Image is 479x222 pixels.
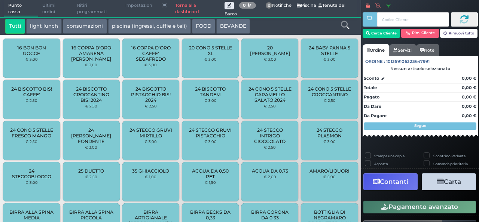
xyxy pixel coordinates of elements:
[433,153,466,158] label: Scontrino Parlante
[132,168,169,174] span: 35 GHIACCIOLO
[243,3,246,8] b: 0
[248,45,292,56] span: 20 [PERSON_NAME]
[307,127,352,139] span: 24 STECCO PLASMON
[307,86,352,97] span: 24 CONO 5 STELLE CROCCANTINO
[433,161,468,166] label: Comanda prioritaria
[144,139,157,144] small: € 3,00
[26,19,62,34] button: light lunch
[363,66,478,71] div: Nessun articolo selezionato
[323,57,336,61] small: € 3,00
[440,29,478,38] button: Rimuovi tutto
[108,19,191,34] button: piscina (ingressi, cuffie e teli)
[9,168,54,179] span: 24 STECCOBLOCCO
[204,139,217,144] small: € 3,00
[364,113,387,118] strong: Da Pagare
[63,19,107,34] button: consumazioni
[144,63,157,67] small: € 3,00
[462,113,476,118] strong: 0,00 €
[363,44,389,56] a: Ordine
[204,57,217,61] small: € 3,00
[374,161,388,166] label: Asporto
[401,29,439,38] button: Rim. Cliente
[414,123,426,128] strong: Segue
[78,168,104,174] span: 25 DUETTO
[9,209,54,221] span: BIRRA ALLA SPINA MEDIA
[129,45,173,62] span: 16 COPPA D'ORO CAFFE' SEGAFREDO
[364,85,377,90] strong: Totale
[363,173,418,190] button: Contanti
[364,75,379,82] strong: Sconto
[462,85,476,90] strong: 0,00 €
[264,145,276,149] small: € 2,50
[188,209,233,221] span: BIRRA BECKS DA 0,33
[363,29,400,38] button: Cerca Cliente
[69,45,113,62] span: 16 COPPA D'ORO AMARENA [PERSON_NAME]
[69,86,113,103] span: 24 BISCOTTO CROCCANTINO BIS! 2024
[264,174,276,179] small: € 2,00
[386,58,430,65] span: 101359106323647991
[323,174,336,179] small: € 5,00
[462,104,476,109] strong: 0,00 €
[264,57,276,61] small: € 3,00
[364,104,381,109] strong: Da Dare
[69,209,113,221] span: BIRRA ALLA SPINA PICCOLA
[25,98,37,103] small: € 2,50
[25,57,38,61] small: € 3,00
[85,104,97,108] small: € 2,50
[377,12,449,27] input: Codice Cliente
[462,94,476,100] strong: 0,00 €
[389,44,416,56] a: Servizi
[216,19,250,34] button: BEVANDE
[248,209,292,221] span: BIRRA CORONA DA 0,33
[188,86,233,97] span: 24 BISCOTTO TANDEM
[9,86,54,97] span: 24 BISCOTTO BIS! CAFFE'
[365,58,385,65] span: Ordine :
[324,98,336,103] small: € 2,50
[266,2,272,9] span: 0
[85,63,97,67] small: € 3,00
[422,173,476,190] button: Carta
[188,45,233,56] span: 20 CONO 5 STELLE XL
[145,174,156,179] small: € 1,00
[309,168,350,174] span: AMARO/LIQUORI
[38,0,73,17] span: Ultimi ordini
[25,180,38,185] small: € 3,00
[264,104,276,108] small: € 2,50
[192,19,215,34] button: FOOD
[363,201,476,213] button: Pagamento avanzato
[9,45,54,56] span: 16 BON BON GOCCE
[188,168,233,179] span: ACQUA DA 0,50 PET
[9,127,54,139] span: 24 CONO 5 STELLE FRESCO MANGO
[121,0,158,11] span: Impostazioni
[364,94,379,100] strong: Pagato
[69,127,113,144] span: 24 [PERSON_NAME] FONDENTE
[171,0,225,17] a: Torna alla dashboard
[25,139,37,144] small: € 2,50
[416,44,439,56] a: Note
[5,19,25,34] button: Tutti
[205,180,216,185] small: € 1,50
[4,0,39,17] span: Punto cassa
[73,0,121,17] span: Ritiri programmati
[462,76,476,81] strong: 0,00 €
[145,104,157,108] small: € 2,50
[248,127,292,144] span: 24 STECCO INTRIGO CIOCCOLATO
[374,153,405,158] label: Stampa una copia
[307,45,352,56] span: 24 BABY PANNA 5 STELLE
[85,145,97,149] small: € 3,00
[85,174,97,179] small: € 2,50
[204,98,217,103] small: € 3,00
[323,139,336,144] small: € 3,00
[188,127,233,139] span: 24 STECCO GRUVI PISTACCHIO
[129,86,173,103] span: 24 BISCOTTO PISTACCHIO BIS! 2024
[252,168,288,174] span: ACQUA DA 0,75
[129,127,173,139] span: 24 STECCO GRUVI MIRTILLO
[248,86,292,103] span: 24 CONO 5 STELLE CARAMELLO SALATO 2024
